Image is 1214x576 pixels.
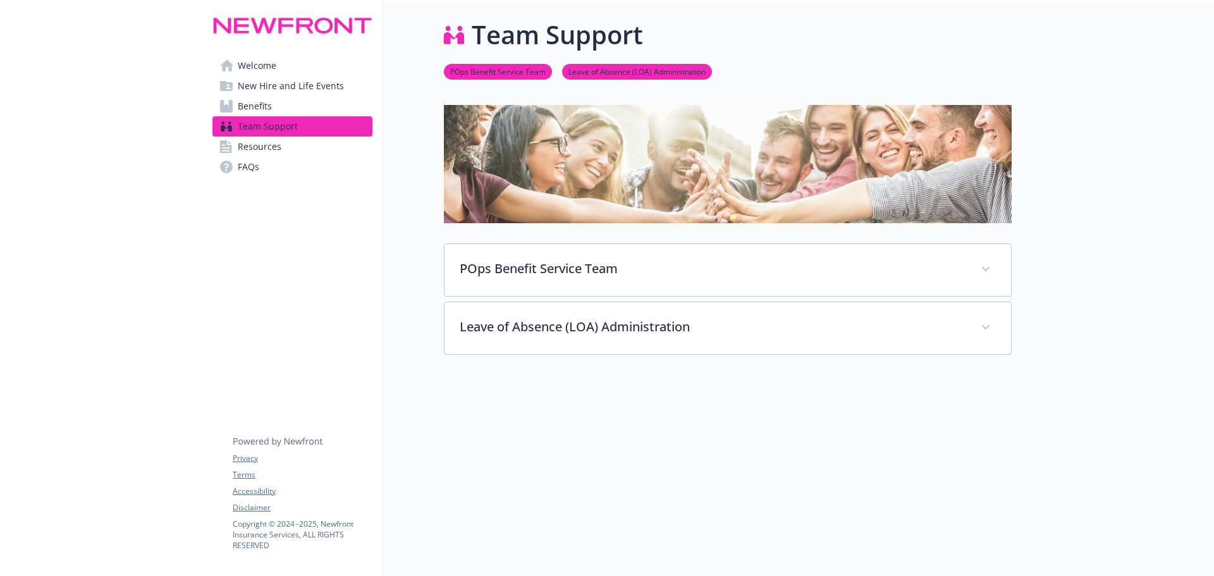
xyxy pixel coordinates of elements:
a: POps Benefit Service Team [444,65,552,77]
a: Privacy [233,453,372,464]
img: team support page banner [444,105,1012,223]
a: Leave of Absence (LOA) Administration [562,65,712,77]
span: Team Support [238,116,298,137]
div: POps Benefit Service Team [445,244,1011,296]
span: New Hire and Life Events [238,76,344,96]
span: Welcome [238,56,276,76]
p: POps Benefit Service Team [460,259,966,278]
a: FAQs [212,157,372,177]
a: Terms [233,469,372,481]
p: Copyright © 2024 - 2025 , Newfront Insurance Services, ALL RIGHTS RESERVED [233,518,372,551]
span: Resources [238,137,281,157]
span: FAQs [238,157,259,177]
a: Accessibility [233,486,372,497]
a: Benefits [212,96,372,116]
a: Team Support [212,116,372,137]
h1: Team Support [472,16,643,54]
a: Disclaimer [233,502,372,513]
a: Resources [212,137,372,157]
p: Leave of Absence (LOA) Administration [460,317,966,336]
a: New Hire and Life Events [212,76,372,96]
span: Benefits [238,96,272,116]
div: Leave of Absence (LOA) Administration [445,302,1011,354]
a: Welcome [212,56,372,76]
